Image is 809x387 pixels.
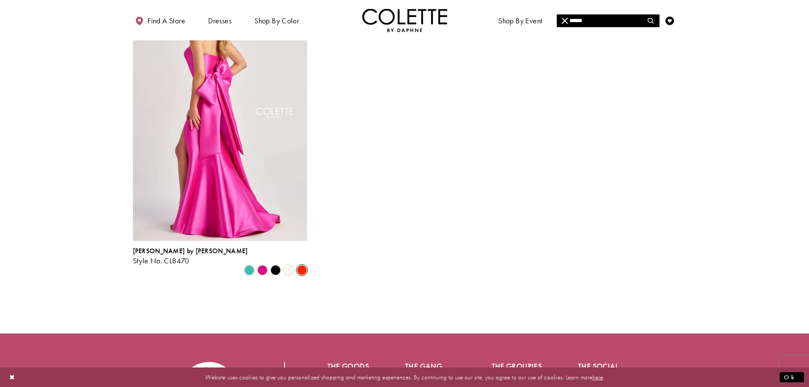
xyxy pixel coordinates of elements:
a: Visit Home Page [362,8,447,32]
div: Search form [557,14,660,27]
span: [PERSON_NAME] by [PERSON_NAME] [133,246,248,255]
h5: The gang [405,362,458,370]
a: Find a store [133,8,187,32]
h5: The goods [327,362,372,370]
input: Search [557,14,659,27]
button: Close Search [557,14,573,27]
i: Turquoise [244,265,254,275]
button: Submit Search [643,14,659,27]
span: Shop by color [254,17,299,25]
button: Close Dialog [5,370,20,384]
a: Toggle search [645,8,657,32]
img: Colette by Daphne [362,8,447,32]
p: Website uses cookies to give you personalized shopping and marketing experiences. By continuing t... [61,371,748,383]
button: Submit Dialog [780,372,804,382]
h5: The social [578,362,631,370]
span: Dresses [206,8,234,32]
span: Dresses [208,17,231,25]
i: Diamond White [284,265,294,275]
span: Find a store [147,17,185,25]
span: Style No. CL8470 [133,256,189,266]
span: Shop by color [252,8,301,32]
a: Meet the designer [564,8,626,32]
i: Scarlet [297,265,307,275]
a: here [592,373,603,381]
i: Fuchsia [257,265,268,275]
a: Check Wishlist [663,8,676,32]
span: Shop By Event [498,17,542,25]
div: Colette by Daphne Style No. CL8470 [133,247,248,265]
h5: The groupies [492,362,544,370]
i: Black [271,265,281,275]
span: Shop By Event [496,8,544,32]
